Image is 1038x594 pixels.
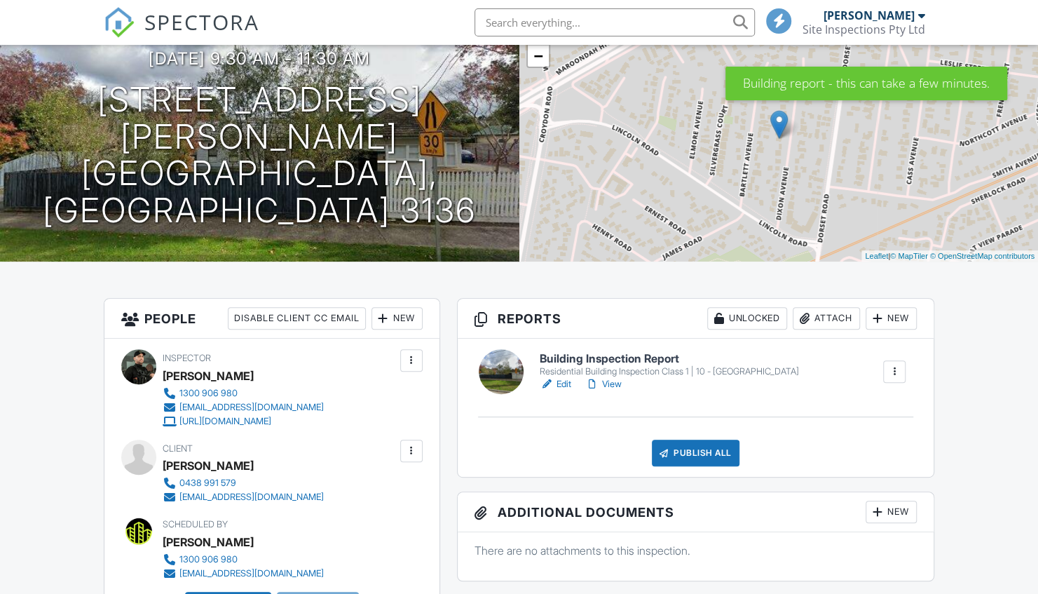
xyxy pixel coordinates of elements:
[163,353,211,363] span: Inspector
[228,307,366,330] div: Disable Client CC Email
[22,81,497,229] h1: [STREET_ADDRESS][PERSON_NAME] [GEOGRAPHIC_DATA], [GEOGRAPHIC_DATA] 3136
[725,67,1007,100] div: Building report - this can take a few minutes.
[652,440,739,466] div: Publish All
[163,365,254,386] div: [PERSON_NAME]
[163,567,324,581] a: [EMAIL_ADDRESS][DOMAIN_NAME]
[163,532,254,553] div: [PERSON_NAME]
[528,46,549,67] a: Zoom out
[458,299,934,339] h3: Reports
[824,8,915,22] div: [PERSON_NAME]
[104,299,439,339] h3: People
[179,478,236,489] div: 0438 991 579
[163,386,324,400] a: 1300 906 980
[866,501,917,523] div: New
[163,455,254,476] div: [PERSON_NAME]
[179,492,324,503] div: [EMAIL_ADDRESS][DOMAIN_NAME]
[861,250,1038,262] div: |
[474,543,917,558] p: There are no attachments to this inspection.
[104,19,259,48] a: SPECTORA
[163,400,324,414] a: [EMAIL_ADDRESS][DOMAIN_NAME]
[144,7,259,36] span: SPECTORA
[371,307,423,330] div: New
[163,553,324,567] a: 1300 906 980
[163,519,228,529] span: Scheduled By
[179,388,238,399] div: 1300 906 980
[865,252,888,260] a: Leaflet
[474,8,755,36] input: Search everything...
[540,353,799,377] a: Building Inspection Report Residential Building Inspection Class 1 | 10 - [GEOGRAPHIC_DATA]
[890,252,928,260] a: © MapTiler
[458,492,934,532] h3: Additional Documents
[707,307,787,330] div: Unlocked
[793,307,860,330] div: Attach
[179,416,271,427] div: [URL][DOMAIN_NAME]
[163,414,324,428] a: [URL][DOMAIN_NAME]
[540,366,799,377] div: Residential Building Inspection Class 1 | 10 - [GEOGRAPHIC_DATA]
[163,490,324,504] a: [EMAIL_ADDRESS][DOMAIN_NAME]
[179,402,324,413] div: [EMAIL_ADDRESS][DOMAIN_NAME]
[585,377,622,391] a: View
[104,7,135,38] img: The Best Home Inspection Software - Spectora
[540,377,571,391] a: Edit
[179,568,324,579] div: [EMAIL_ADDRESS][DOMAIN_NAME]
[179,554,238,565] div: 1300 906 980
[163,443,193,454] span: Client
[930,252,1034,260] a: © OpenStreetMap contributors
[540,353,799,365] h6: Building Inspection Report
[149,49,370,68] h3: [DATE] 9:30 am - 11:30 am
[163,476,324,490] a: 0438 991 579
[803,22,925,36] div: Site Inspections Pty Ltd
[866,307,917,330] div: New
